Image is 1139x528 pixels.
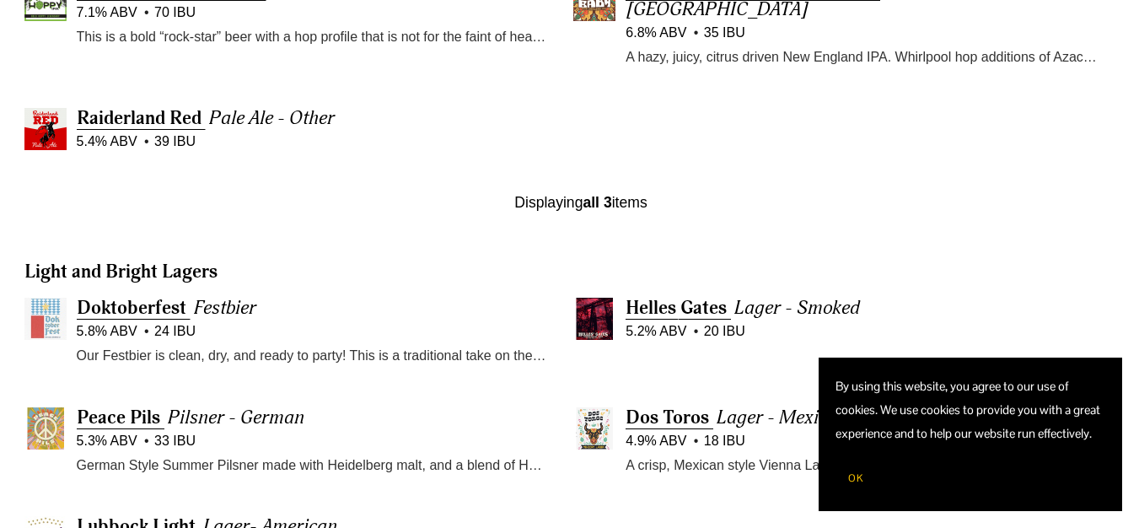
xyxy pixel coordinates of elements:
[77,406,160,429] span: Peace Pils
[24,407,67,450] img: Peace Pils
[694,23,745,43] span: 35 IBU
[848,471,863,485] span: OK
[77,321,137,342] span: 5.8% ABV
[626,46,1097,68] p: A hazy, juicy, citrus driven New England IPA. Whirlpool hop additions of Azacca, Citra, and Mosai...
[77,106,206,130] a: Raiderland Red
[77,406,164,429] a: Peace Pils
[717,406,847,429] span: Lager - Mexican
[626,431,686,451] span: 4.9% ABV
[77,296,186,320] span: Doktoberfest
[694,431,745,451] span: 18 IBU
[24,108,67,150] img: Raiderland Red
[144,3,196,23] span: 70 IBU
[835,374,1105,445] p: By using this website, you agree to our use of cookies. We use cookies to provide you with a grea...
[194,296,256,320] span: Festbier
[77,3,137,23] span: 7.1% ABV
[626,406,709,429] span: Dos Toros
[694,321,745,342] span: 20 IBU
[77,455,548,477] p: German Style Summer Pilsner made with Heidelberg malt, and a blend of Hüll Melon / Mandarina Bava...
[144,431,196,451] span: 33 IBU
[77,106,201,130] span: Raiderland Red
[573,298,615,340] img: Helles Gates
[819,358,1122,511] section: Cookie banner
[77,132,137,152] span: 5.4% ABV
[209,106,335,130] span: Pale Ale - Other
[626,296,727,320] span: Helles Gates
[144,321,196,342] span: 24 IBU
[626,455,1097,477] p: A crisp, Mexican style Vienna Lager made in partnership with the Lubbock Matadors
[24,260,1138,284] h3: Light and Bright Lagers
[77,431,137,451] span: 5.3% ABV
[626,23,686,43] span: 6.8% ABV
[626,296,731,320] a: Helles Gates
[835,462,876,494] button: OK
[77,26,548,48] p: This is a bold “rock-star” beer with a hop profile that is not for the faint of heart. We feel th...
[77,345,548,367] p: Our Festbier is clean, dry, and ready to party! This is a traditional take on the world's most fa...
[144,132,196,152] span: 39 IBU
[626,406,713,429] a: Dos Toros
[573,407,615,450] img: Dos Toros
[168,406,304,429] span: Pilsner - German
[734,296,860,320] span: Lager - Smoked
[77,296,191,320] a: Doktoberfest
[626,321,686,342] span: 5.2% ABV
[24,298,67,340] img: Doktoberfest
[583,194,611,211] b: all 3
